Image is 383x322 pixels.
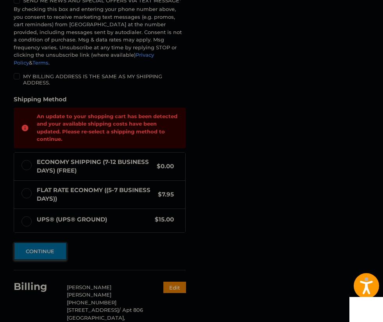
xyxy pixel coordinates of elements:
[37,158,153,175] span: Economy Shipping (7-12 Business Days) (Free)
[67,307,119,313] span: [STREET_ADDRESS]
[37,215,151,224] span: UPS® (UPS® Ground)
[67,299,116,306] span: [PHONE_NUMBER]
[154,190,174,199] span: $7.95
[67,315,125,321] span: [GEOGRAPHIC_DATA],
[151,215,174,224] span: $15.00
[119,307,143,313] span: / Apt 806
[14,5,186,67] div: By checking this box and entering your phone number above, you consent to receive marketing text ...
[14,281,59,293] h2: Billing
[14,242,67,260] button: Continue
[153,162,174,171] span: $0.00
[67,284,111,290] span: [PERSON_NAME]
[14,52,154,66] a: Privacy Policy
[163,282,186,293] button: Edit
[14,73,186,86] label: My billing address is the same as my shipping address.
[32,59,48,66] a: Terms
[37,186,154,203] span: Flat Rate Economy ((5-7 Business Days))
[37,113,177,142] strong: An update to your shopping cart has been detected and your available shipping costs have been upd...
[67,291,111,298] span: [PERSON_NAME]
[14,95,66,108] legend: Shipping Method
